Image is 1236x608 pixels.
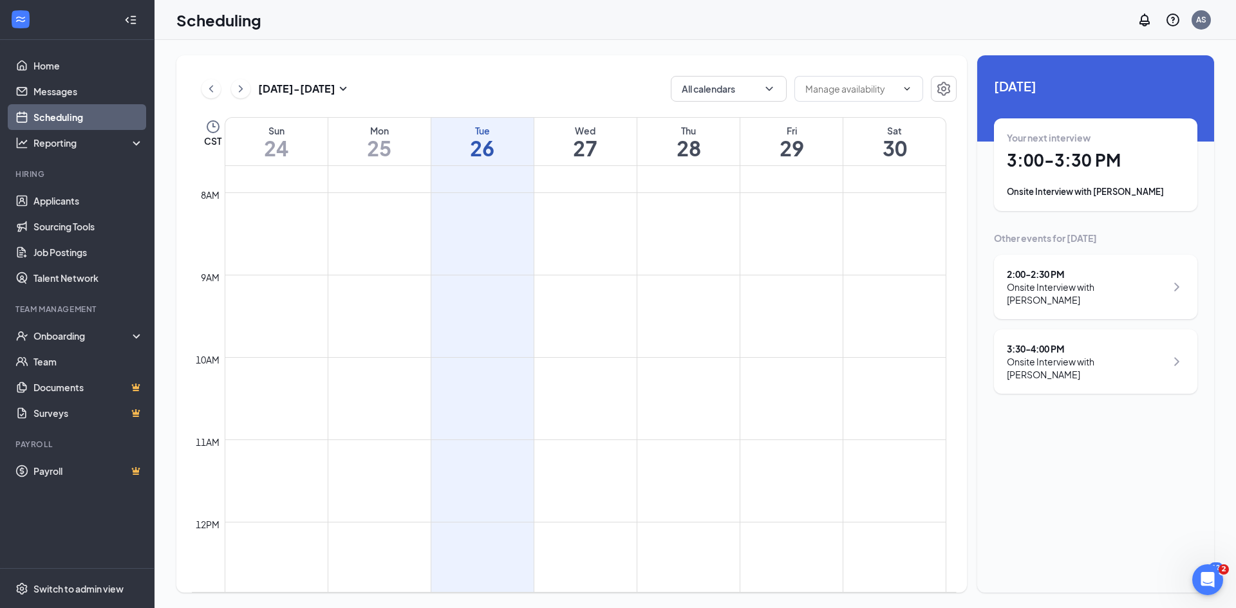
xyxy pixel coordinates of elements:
[33,458,144,484] a: PayrollCrown
[1196,14,1206,25] div: AS
[225,118,328,165] a: August 24, 2025
[902,84,912,94] svg: ChevronDown
[15,329,28,342] svg: UserCheck
[33,349,144,374] a: Team
[33,104,144,130] a: Scheduling
[1165,12,1181,28] svg: QuestionInfo
[534,124,637,137] div: Wed
[931,76,957,102] button: Settings
[1007,281,1166,306] div: Onsite Interview with [PERSON_NAME]
[1192,564,1223,595] iframe: Intercom live chat
[124,14,137,26] svg: Collapse
[1007,342,1166,355] div: 3:30 - 4:00 PM
[431,137,534,159] h1: 26
[335,81,351,97] svg: SmallChevronDown
[994,232,1197,244] div: Other events for [DATE]
[805,82,897,96] input: Manage availability
[193,353,222,367] div: 10am
[843,118,946,165] a: August 30, 2025
[1007,185,1184,198] div: Onsite Interview with [PERSON_NAME]
[637,137,740,159] h1: 28
[843,137,946,159] h1: 30
[328,124,431,137] div: Mon
[763,82,776,95] svg: ChevronDown
[431,124,534,137] div: Tue
[33,53,144,78] a: Home
[740,137,843,159] h1: 29
[15,169,141,180] div: Hiring
[33,188,144,214] a: Applicants
[637,124,740,137] div: Thu
[33,265,144,291] a: Talent Network
[258,82,335,96] h3: [DATE] - [DATE]
[431,118,534,165] a: August 26, 2025
[637,118,740,165] a: August 28, 2025
[33,400,144,426] a: SurveysCrown
[205,81,218,97] svg: ChevronLeft
[225,137,328,159] h1: 24
[15,304,141,315] div: Team Management
[534,137,637,159] h1: 27
[1169,354,1184,369] svg: ChevronRight
[15,582,28,595] svg: Settings
[1007,268,1166,281] div: 2:00 - 2:30 PM
[994,76,1197,96] span: [DATE]
[204,134,221,147] span: CST
[33,78,144,104] a: Messages
[328,118,431,165] a: August 25, 2025
[1007,131,1184,144] div: Your next interview
[176,9,261,31] h1: Scheduling
[33,136,144,149] div: Reporting
[671,76,787,102] button: All calendarsChevronDown
[193,435,222,449] div: 11am
[198,270,222,284] div: 9am
[198,188,222,202] div: 8am
[33,214,144,239] a: Sourcing Tools
[33,582,124,595] div: Switch to admin view
[14,13,27,26] svg: WorkstreamLogo
[225,124,328,137] div: Sun
[15,439,141,450] div: Payroll
[936,81,951,97] svg: Settings
[33,329,133,342] div: Onboarding
[231,79,250,98] button: ChevronRight
[205,119,221,134] svg: Clock
[843,124,946,137] div: Sat
[1209,562,1223,573] div: 12
[328,137,431,159] h1: 25
[33,374,144,400] a: DocumentsCrown
[33,239,144,265] a: Job Postings
[740,124,843,137] div: Fri
[740,118,843,165] a: August 29, 2025
[1169,279,1184,295] svg: ChevronRight
[193,517,222,531] div: 12pm
[234,81,247,97] svg: ChevronRight
[15,136,28,149] svg: Analysis
[1007,355,1166,381] div: Onsite Interview with [PERSON_NAME]
[1137,12,1152,28] svg: Notifications
[534,118,637,165] a: August 27, 2025
[1219,564,1229,575] span: 2
[1007,149,1184,171] h1: 3:00 - 3:30 PM
[201,79,221,98] button: ChevronLeft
